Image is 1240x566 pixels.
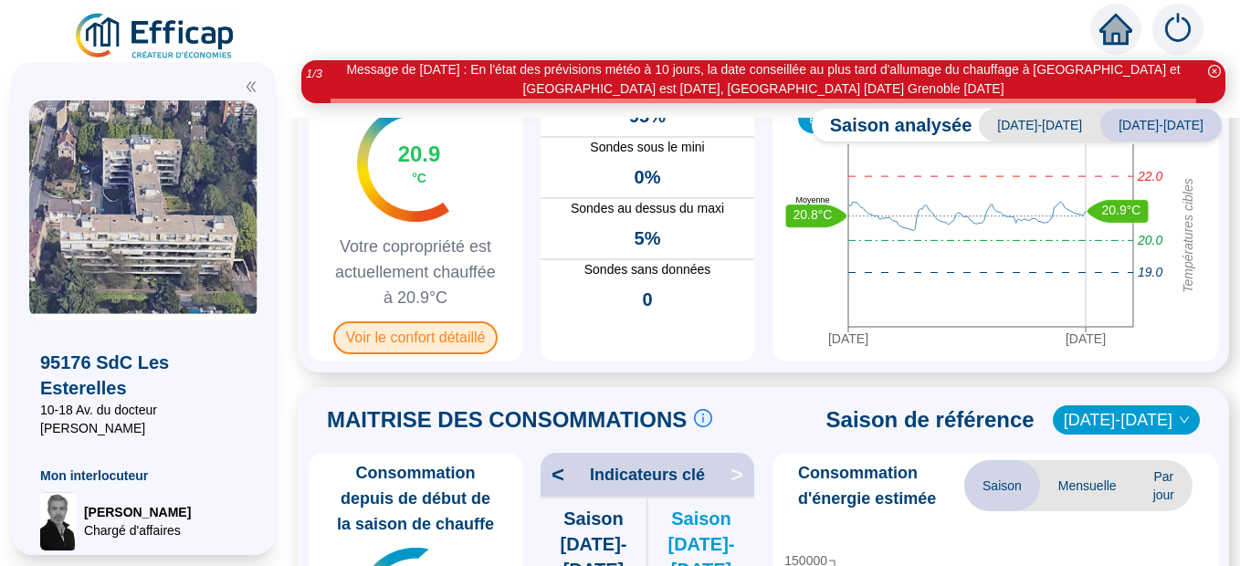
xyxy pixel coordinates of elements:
span: Saison [964,460,1040,511]
img: efficap energie logo [73,11,238,62]
span: close-circle [1208,65,1221,78]
span: down [1179,414,1190,425]
span: °C [412,169,426,187]
span: 5% [635,225,661,251]
span: 0 [642,287,652,312]
span: Sondes au dessus du maxi [541,199,754,218]
span: Consommation depuis de début de la saison de chauffe [316,460,515,537]
text: 20.9°C [1102,203,1141,217]
span: < [541,460,564,489]
span: MAITRISE DES CONSOMMATIONS [327,405,687,435]
div: Message de [DATE] : En l'état des prévisions météo à 10 jours, la date conseillée au plus tard d'... [331,60,1196,99]
tspan: 22.0 [1137,169,1162,183]
span: [DATE]-[DATE] [979,109,1100,141]
span: Sondes sans données [541,260,754,279]
span: 10-18 Av. du docteur [PERSON_NAME] [40,401,247,437]
tspan: [DATE] [1066,331,1106,346]
span: Mensuelle [1040,460,1135,511]
span: Votre copropriété est actuellement chauffée à 20.9°C [316,234,515,310]
span: Consommation d'énergie estimée [798,460,964,511]
text: 20.8°C [793,208,833,223]
span: Par jour [1135,460,1193,511]
span: Saison analysée [812,112,972,138]
span: 95176 SdC Les Esterelles [40,350,247,401]
tspan: Températures cibles [1181,178,1195,293]
span: Sondes sous le mini [541,138,754,157]
span: double-left [245,80,257,93]
span: 0% [635,164,661,190]
tspan: 20.0 [1137,234,1162,248]
i: 1 / 3 [306,67,322,80]
text: Moyenne [795,195,829,204]
span: [DATE]-[DATE] [1100,109,1222,141]
span: Saison de référence [826,405,1035,435]
span: > [730,460,754,489]
span: 20.9 [398,140,441,169]
span: Chargé d'affaires [84,521,191,540]
span: Voir le confort détaillé [333,321,499,354]
span: 2024-2025 [1064,406,1189,434]
span: [PERSON_NAME] [84,503,191,521]
span: Indicateurs clé [590,462,705,487]
img: alerts [1152,4,1203,55]
img: Chargé d'affaires [40,492,77,550]
img: indicateur températures [357,105,449,222]
span: Mon interlocuteur [40,466,247,485]
tspan: 19.0 [1138,266,1162,280]
tspan: [DATE] [828,331,868,346]
span: home [1099,13,1132,46]
span: info-circle [694,409,712,427]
